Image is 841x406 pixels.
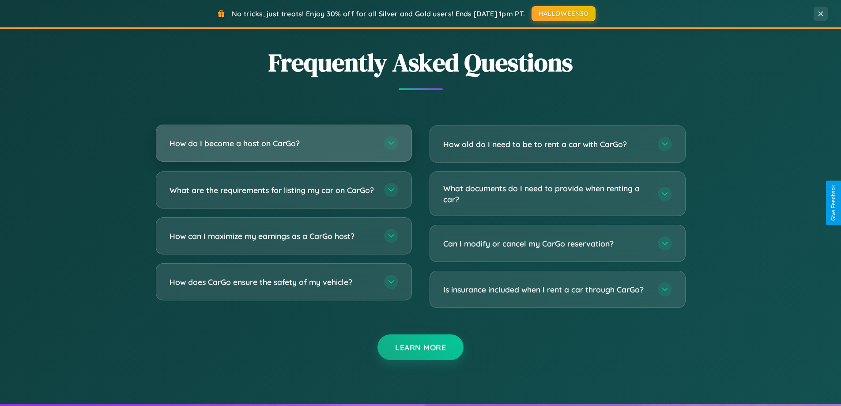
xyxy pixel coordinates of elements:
div: Give Feedback [830,185,837,221]
h3: How can I maximize my earnings as a CarGo host? [170,231,375,242]
h2: Frequently Asked Questions [156,46,686,80]
button: HALLOWEEN30 [532,6,596,21]
h3: How do I become a host on CarGo? [170,138,375,149]
button: Learn More [377,334,464,360]
h3: Is insurance included when I rent a car through CarGo? [443,284,649,295]
span: No tricks, just treats! Enjoy 30% off for all Silver and Gold users! Ends [DATE] 1pm PT. [232,9,525,18]
h3: What documents do I need to provide when renting a car? [443,183,649,205]
h3: What are the requirements for listing my car on CarGo? [170,185,375,196]
h3: How old do I need to be to rent a car with CarGo? [443,139,649,150]
h3: Can I modify or cancel my CarGo reservation? [443,238,649,249]
h3: How does CarGo ensure the safety of my vehicle? [170,277,375,288]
